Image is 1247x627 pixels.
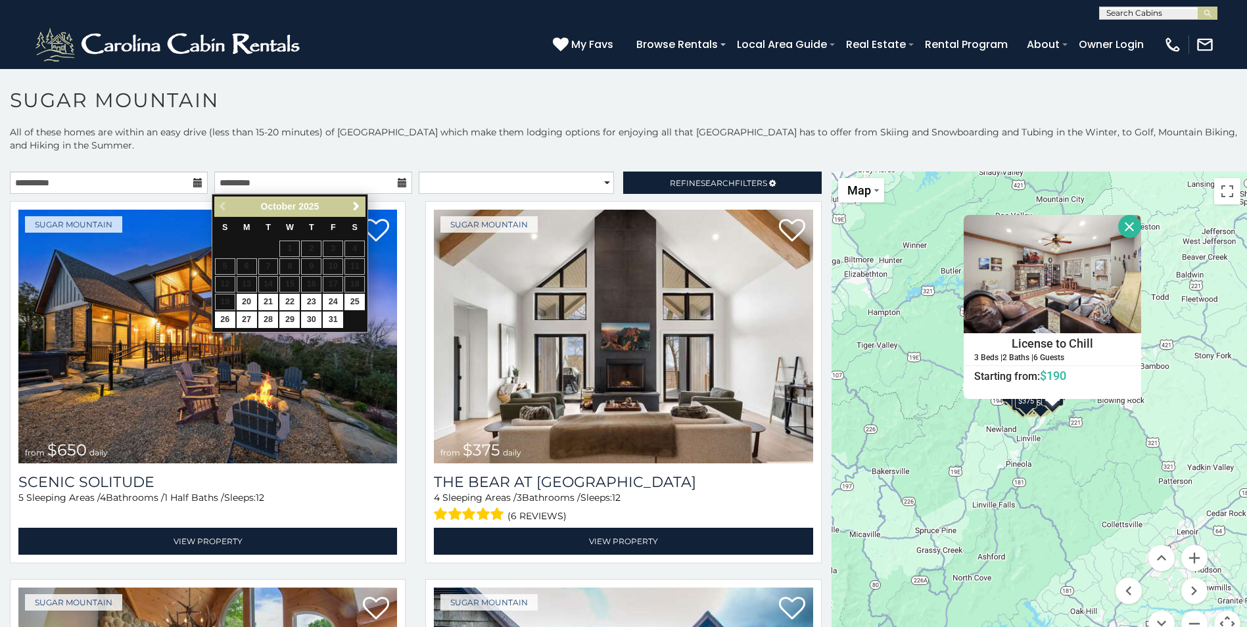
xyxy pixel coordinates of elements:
a: Add to favorites [363,595,389,623]
button: Zoom in [1181,545,1208,571]
span: Thursday [309,223,314,232]
a: View Property [18,528,397,555]
a: Next [348,198,364,215]
a: Local Area Guide [730,33,834,56]
a: Owner Login [1072,33,1150,56]
h4: License to Chill [964,334,1141,354]
a: Sugar Mountain [440,216,538,233]
button: Change map style [838,178,884,202]
a: Browse Rentals [630,33,724,56]
a: Real Estate [839,33,912,56]
span: daily [89,448,108,457]
img: Scenic Solitude [18,210,397,463]
a: 21 [258,294,279,310]
button: Move right [1181,578,1208,604]
button: Move up [1148,545,1175,571]
span: Search [701,178,735,188]
h3: The Bear At Sugar Mountain [434,473,812,491]
img: White-1-2.png [33,25,306,64]
a: 23 [301,294,321,310]
a: 28 [258,312,279,328]
img: License to Chill [964,215,1141,333]
a: The Bear At Sugar Mountain from $375 daily [434,210,812,463]
img: phone-regular-white.png [1164,35,1182,54]
a: Add to favorites [779,218,805,245]
h5: 2 Baths | [1002,354,1033,362]
a: Add to favorites [779,595,805,623]
a: RefineSearchFilters [623,172,821,194]
button: Toggle fullscreen view [1214,178,1240,204]
span: My Favs [571,36,613,53]
button: Close [1118,215,1141,238]
img: mail-regular-white.png [1196,35,1214,54]
a: Rental Program [918,33,1014,56]
a: Scenic Solitude from $650 daily [18,210,397,463]
a: About [1020,33,1066,56]
button: Move left [1116,578,1142,604]
span: Map [847,183,871,197]
span: 1 Half Baths / [164,492,224,503]
a: Scenic Solitude [18,473,397,491]
span: $190 [1040,369,1066,383]
h5: 6 Guests [1033,354,1064,362]
a: 25 [344,294,365,310]
a: 20 [237,294,257,310]
span: Tuesday [266,223,271,232]
span: 2025 [298,201,319,212]
span: Wednesday [286,223,294,232]
span: Friday [331,223,336,232]
span: from [25,448,45,457]
a: My Favs [553,36,617,53]
span: October [261,201,296,212]
h5: 3 Beds | [974,354,1002,362]
a: 24 [323,294,343,310]
a: The Bear At [GEOGRAPHIC_DATA] [434,473,812,491]
a: Sugar Mountain [25,216,122,233]
div: Sleeping Areas / Bathrooms / Sleeps: [434,491,812,524]
a: 22 [279,294,300,310]
span: Monday [243,223,250,232]
a: 30 [301,312,321,328]
span: daily [503,448,521,457]
span: 4 [434,492,440,503]
span: Refine Filters [670,178,767,188]
a: Sugar Mountain [440,594,538,611]
a: Sugar Mountain [25,594,122,611]
a: 31 [323,312,343,328]
a: Add to favorites [363,218,389,245]
span: $375 [463,440,500,459]
span: Saturday [352,223,357,232]
a: License to Chill 3 Beds | 2 Baths | 6 Guests Starting from:$190 [964,333,1141,383]
div: Sleeping Areas / Bathrooms / Sleeps: [18,491,397,524]
img: The Bear At Sugar Mountain [434,210,812,463]
span: $650 [47,440,87,459]
span: 3 [517,492,522,503]
span: Sunday [222,223,227,232]
span: from [440,448,460,457]
span: 4 [100,492,106,503]
span: (6 reviews) [507,507,567,524]
h6: Starting from: [964,369,1141,383]
a: 26 [215,312,235,328]
span: Next [351,201,362,212]
a: View Property [434,528,812,555]
span: 5 [18,492,24,503]
span: 12 [612,492,621,503]
a: 27 [237,312,257,328]
a: 29 [279,312,300,328]
span: 12 [256,492,264,503]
